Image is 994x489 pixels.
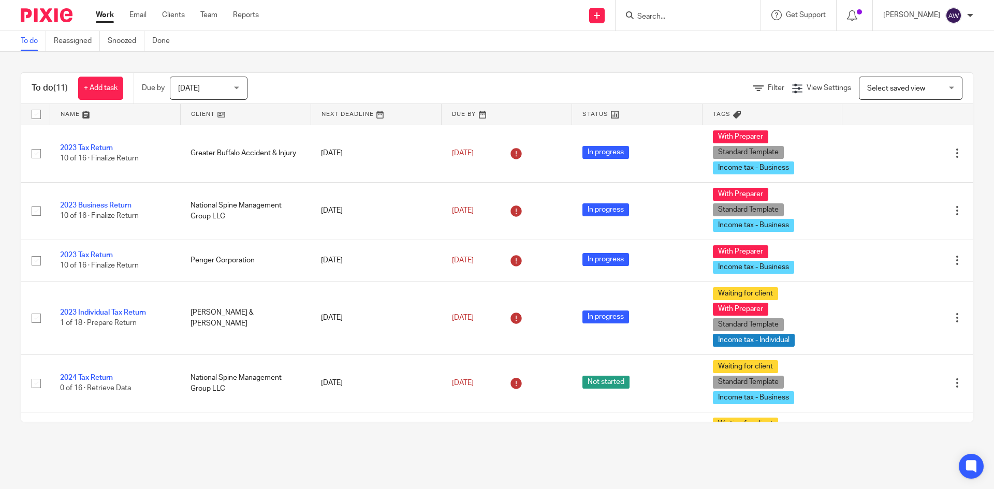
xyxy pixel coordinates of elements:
span: With Preparer [713,130,768,143]
span: In progress [582,253,629,266]
span: Waiting for client [713,360,778,373]
span: Select saved view [867,85,925,92]
span: Waiting for client [713,418,778,431]
span: [DATE] [452,150,474,157]
span: [DATE] [452,207,474,214]
img: svg%3E [945,7,962,24]
span: 0 of 16 · Retrieve Data [60,385,131,392]
a: Done [152,31,178,51]
span: Income tax - Business [713,391,794,404]
span: In progress [582,310,629,323]
span: Standard Template [713,376,784,389]
a: 2024 Tax Return [60,374,113,381]
span: Filter [768,84,784,92]
span: With Preparer [713,303,768,316]
span: With Preparer [713,245,768,258]
td: National Spine Management Group LLC [180,182,311,240]
span: Income tax - Business [713,161,794,174]
p: Due by [142,83,165,93]
td: [DATE] [311,412,441,469]
span: In progress [582,146,629,159]
td: National Spine Management Group LLC [180,354,311,412]
span: Tags [713,111,730,117]
input: Search [636,12,729,22]
a: 2023 Tax Return [60,144,113,152]
span: In progress [582,203,629,216]
a: Reassigned [54,31,100,51]
a: 2023 Individual Tax Return [60,309,146,316]
span: Income tax - Business [713,261,794,274]
span: 10 of 16 · Finalize Return [60,155,139,162]
span: [DATE] [452,257,474,264]
span: [DATE] [178,85,200,92]
a: To do [21,31,46,51]
a: + Add task [78,77,123,100]
td: [DATE] [311,281,441,354]
span: Get Support [786,11,826,19]
a: Clients [162,10,185,20]
span: Standard Template [713,146,784,159]
span: [DATE] [452,314,474,321]
span: Waiting for client [713,287,778,300]
a: Team [200,10,217,20]
span: 10 of 16 · Finalize Return [60,213,139,220]
h1: To do [32,83,68,94]
span: View Settings [807,84,851,92]
a: Reports [233,10,259,20]
a: Work [96,10,114,20]
td: [DATE] [311,182,441,240]
span: Income tax - Individual [713,334,795,347]
span: [DATE] [452,379,474,387]
span: Not started [582,376,630,389]
td: [DATE] [311,240,441,281]
td: [DATE] [311,354,441,412]
span: Standard Template [713,318,784,331]
td: Penger Corporation [180,240,311,281]
a: 2023 Business Return [60,202,131,209]
td: [DATE] [311,125,441,182]
td: Greater Buffalo Accident & Injury [180,125,311,182]
span: 1 of 18 · Prepare Return [60,320,137,327]
span: Standard Template [713,203,784,216]
a: Email [129,10,147,20]
a: Snoozed [108,31,144,51]
td: Greater Buffalo Accident & Injury [180,412,311,469]
td: [PERSON_NAME] & [PERSON_NAME] [180,281,311,354]
span: With Preparer [713,188,768,201]
p: [PERSON_NAME] [883,10,940,20]
span: (11) [53,84,68,92]
span: 10 of 16 · Finalize Return [60,262,139,270]
a: 2023 Tax Return [60,251,113,259]
img: Pixie [21,8,72,22]
span: Income tax - Business [713,219,794,232]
